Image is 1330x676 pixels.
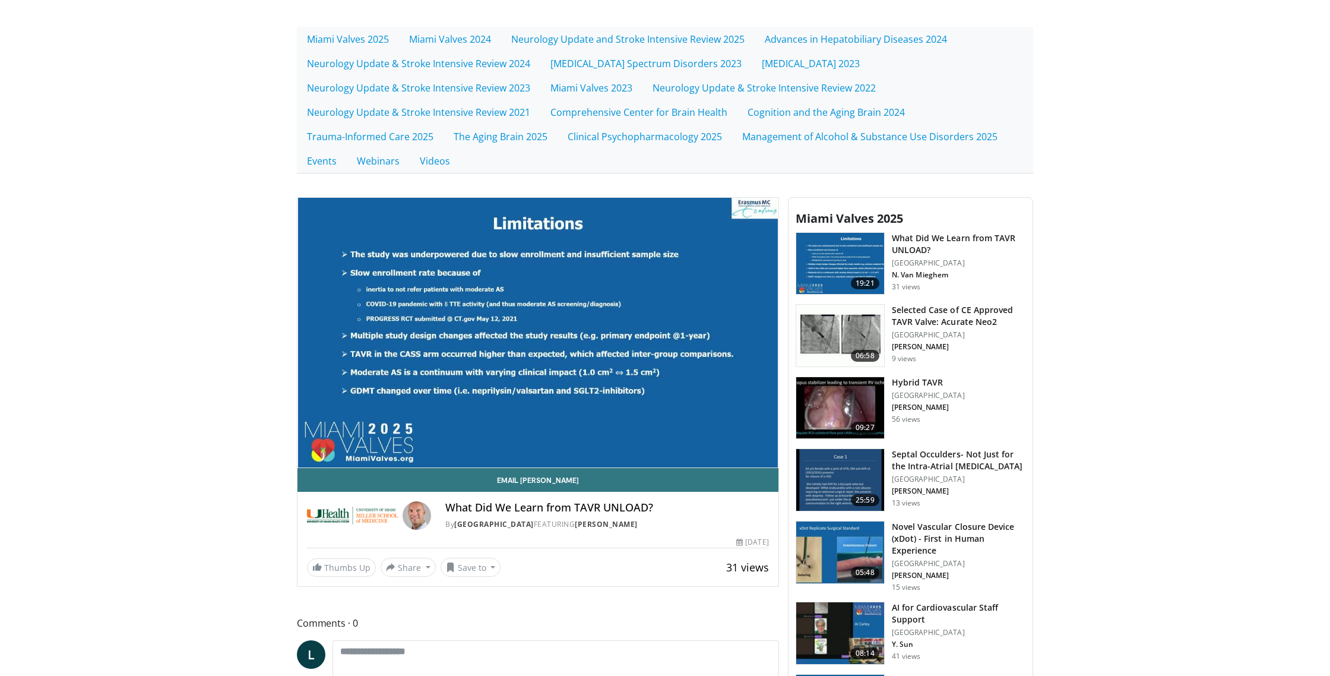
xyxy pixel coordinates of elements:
[851,422,879,434] span: 09:27
[892,304,1025,328] h3: Selected Case of CE Approved TAVR Valve: Acurate Neo2
[403,501,431,530] img: Avatar
[732,124,1008,149] a: Management of Alcohol & Substance Use Disorders 2025
[347,149,410,173] a: Webinars
[297,640,325,669] a: L
[381,558,436,577] button: Share
[892,415,921,424] p: 56 views
[892,377,965,388] h3: Hybrid TAVR
[892,498,921,508] p: 13 views
[444,124,558,149] a: The Aging Brain 2025
[796,377,1025,440] a: 09:27 Hybrid TAVR [GEOGRAPHIC_DATA] [PERSON_NAME] 56 views
[892,282,921,292] p: 31 views
[796,602,884,664] img: c35e41d6-3627-48b7-9e00-a4a1880337e2.150x105_q85_crop-smart_upscale.jpg
[575,519,638,529] a: [PERSON_NAME]
[297,468,778,492] a: Email [PERSON_NAME]
[892,475,1025,484] p: [GEOGRAPHIC_DATA]
[454,519,534,529] a: [GEOGRAPHIC_DATA]
[399,27,501,52] a: Miami Valves 2024
[892,258,1025,268] p: [GEOGRAPHIC_DATA]
[796,233,884,295] img: 5af87548-d160-4327-99fa-aa77066e38a2.150x105_q85_crop-smart_upscale.jpg
[445,501,768,514] h4: What Did We Learn from TAVR UNLOAD?
[297,149,347,173] a: Events
[736,537,768,548] div: [DATE]
[892,403,965,412] p: [PERSON_NAME]
[796,377,884,439] img: 021821aa-05df-42d2-b85c-c1c8ee79212d.150x105_q85_crop-smart_upscale.jpg
[892,640,1025,649] p: Y. Sun
[796,448,1025,511] a: 25:59 Septal Occulders- Not Just for the Intra-Atrial [MEDICAL_DATA] [GEOGRAPHIC_DATA] [PERSON_NA...
[558,124,732,149] a: Clinical Psychopharmacology 2025
[796,232,1025,295] a: 19:21 What Did We Learn from TAVR UNLOAD? [GEOGRAPHIC_DATA] N. Van Mieghem 31 views
[892,559,1025,568] p: [GEOGRAPHIC_DATA]
[892,391,965,400] p: [GEOGRAPHIC_DATA]
[307,501,398,530] img: University of Miami
[892,270,1025,280] p: N. Van Mieghem
[892,354,917,364] p: 9 views
[796,304,1025,367] a: 06:58 Selected Case of CE Approved TAVR Valve: Acurate Neo2 [GEOGRAPHIC_DATA] [PERSON_NAME] 9 views
[540,100,737,125] a: Comprehensive Center for Brain Health
[445,519,768,530] div: By FEATURING
[737,100,915,125] a: Cognition and the Aging Brain 2024
[892,571,1025,580] p: [PERSON_NAME]
[892,652,921,661] p: 41 views
[892,330,1025,340] p: [GEOGRAPHIC_DATA]
[307,558,376,577] a: Thumbs Up
[892,448,1025,472] h3: Septal Occulders- Not Just for the Intra-Atrial [MEDICAL_DATA]
[851,350,879,362] span: 06:58
[796,305,884,367] img: e8030fd3-e3ab-447a-90b6-c3671e4e9b52.150x105_q85_crop-smart_upscale.jpg
[441,558,501,577] button: Save to
[410,149,460,173] a: Videos
[501,27,755,52] a: Neurology Update and Stroke Intensive Review 2025
[851,277,879,289] span: 19:21
[297,75,540,100] a: Neurology Update & Stroke Intensive Review 2023
[297,27,399,52] a: Miami Valves 2025
[297,198,778,469] video-js: Video Player
[851,567,879,579] span: 05:48
[851,494,879,506] span: 25:59
[540,75,642,100] a: Miami Valves 2023
[297,51,540,76] a: Neurology Update & Stroke Intensive Review 2024
[726,560,769,574] span: 31 views
[796,602,1025,665] a: 08:14 AI for Cardiovascular Staff Support [GEOGRAPHIC_DATA] Y. Sun 41 views
[892,232,1025,256] h3: What Did We Learn from TAVR UNLOAD?
[796,521,1025,592] a: 05:48 Novel Vascular Closure Device (xDot) - First in Human Experience [GEOGRAPHIC_DATA] [PERSON_...
[755,27,957,52] a: Advances in Hepatobiliary Diseases 2024
[892,628,1025,637] p: [GEOGRAPHIC_DATA]
[796,522,884,583] img: 23e9b8d0-a069-4f5b-97d0-40ebb1c10b8a.150x105_q85_crop-smart_upscale.jpg
[892,487,1025,496] p: [PERSON_NAME]
[851,647,879,659] span: 08:14
[297,615,779,631] span: Comments 0
[752,51,870,76] a: [MEDICAL_DATA] 2023
[796,210,903,226] span: Miami Valves 2025
[796,449,884,511] img: 2c345f51-760f-476b-8938-9629882cb685.150x105_q85_crop-smart_upscale.jpg
[892,521,1025,557] h3: Novel Vascular Closure Device (xDot) - First in Human Experience
[642,75,886,100] a: Neurology Update & Stroke Intensive Review 2022
[892,583,921,592] p: 15 views
[297,100,540,125] a: Neurology Update & Stroke Intensive Review 2021
[540,51,752,76] a: [MEDICAL_DATA] Spectrum Disorders 2023
[892,602,1025,626] h3: AI for Cardiovascular Staff Support
[892,342,1025,352] p: [PERSON_NAME]
[297,124,444,149] a: Trauma-Informed Care 2025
